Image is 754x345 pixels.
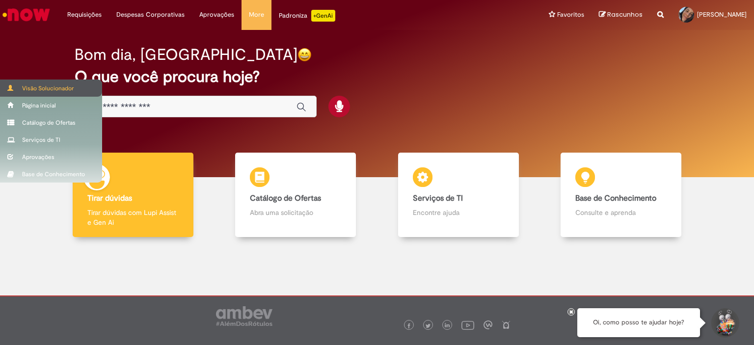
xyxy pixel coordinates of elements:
img: happy-face.png [297,48,312,62]
a: Rascunhos [599,10,643,20]
span: [PERSON_NAME] [697,10,747,19]
a: Catálogo de Ofertas Abra uma solicitação [215,153,377,238]
img: logo_footer_ambev_rotulo_gray.png [216,306,272,326]
b: Serviços de TI [413,193,463,203]
button: Iniciar Conversa de Suporte [710,308,739,338]
img: logo_footer_naosei.png [502,320,511,329]
img: ServiceNow [1,5,52,25]
img: logo_footer_workplace.png [484,320,492,329]
span: Rascunhos [607,10,643,19]
span: Despesas Corporativas [116,10,185,20]
h2: Bom dia, [GEOGRAPHIC_DATA] [75,46,297,63]
a: Tirar dúvidas Tirar dúvidas com Lupi Assist e Gen Ai [52,153,215,238]
div: Oi, como posso te ajudar hoje? [577,308,700,337]
b: Base de Conhecimento [575,193,656,203]
p: Consulte e aprenda [575,208,667,217]
a: Serviços de TI Encontre ajuda [377,153,540,238]
p: +GenAi [311,10,335,22]
p: Abra uma solicitação [250,208,341,217]
span: More [249,10,264,20]
img: logo_footer_linkedin.png [445,323,450,329]
span: Favoritos [557,10,584,20]
p: Encontre ajuda [413,208,504,217]
img: logo_footer_youtube.png [461,318,474,331]
span: Aprovações [199,10,234,20]
span: Requisições [67,10,102,20]
p: Tirar dúvidas com Lupi Assist e Gen Ai [87,208,179,227]
b: Catálogo de Ofertas [250,193,321,203]
b: Tirar dúvidas [87,193,132,203]
h2: O que você procura hoje? [75,68,680,85]
div: Padroniza [279,10,335,22]
a: Base de Conhecimento Consulte e aprenda [540,153,703,238]
img: logo_footer_twitter.png [426,323,431,328]
img: logo_footer_facebook.png [406,323,411,328]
